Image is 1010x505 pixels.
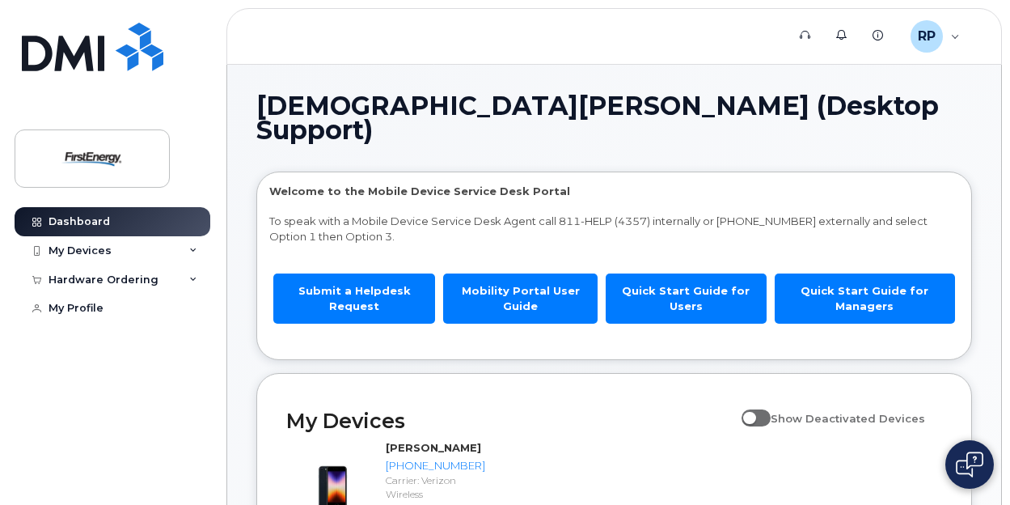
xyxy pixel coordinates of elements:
div: Carrier: Verizon Wireless [386,473,485,501]
a: Mobility Portal User Guide [443,274,598,323]
h2: My Devices [286,409,733,433]
a: Quick Start Guide for Users [606,274,767,323]
div: [PHONE_NUMBER] [386,458,485,473]
p: To speak with a Mobile Device Service Desk Agent call 811-HELP (4357) internally or [PHONE_NUMBER... [269,214,959,244]
strong: [PERSON_NAME] [386,441,481,454]
a: Quick Start Guide for Managers [775,274,955,323]
a: Submit a Helpdesk Request [273,274,435,323]
input: Show Deactivated Devices [742,403,754,416]
img: Open chat [956,452,983,477]
span: [DEMOGRAPHIC_DATA][PERSON_NAME] (Desktop Support) [256,94,964,142]
span: Show Deactivated Devices [771,412,925,425]
p: Welcome to the Mobile Device Service Desk Portal [269,184,959,199]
